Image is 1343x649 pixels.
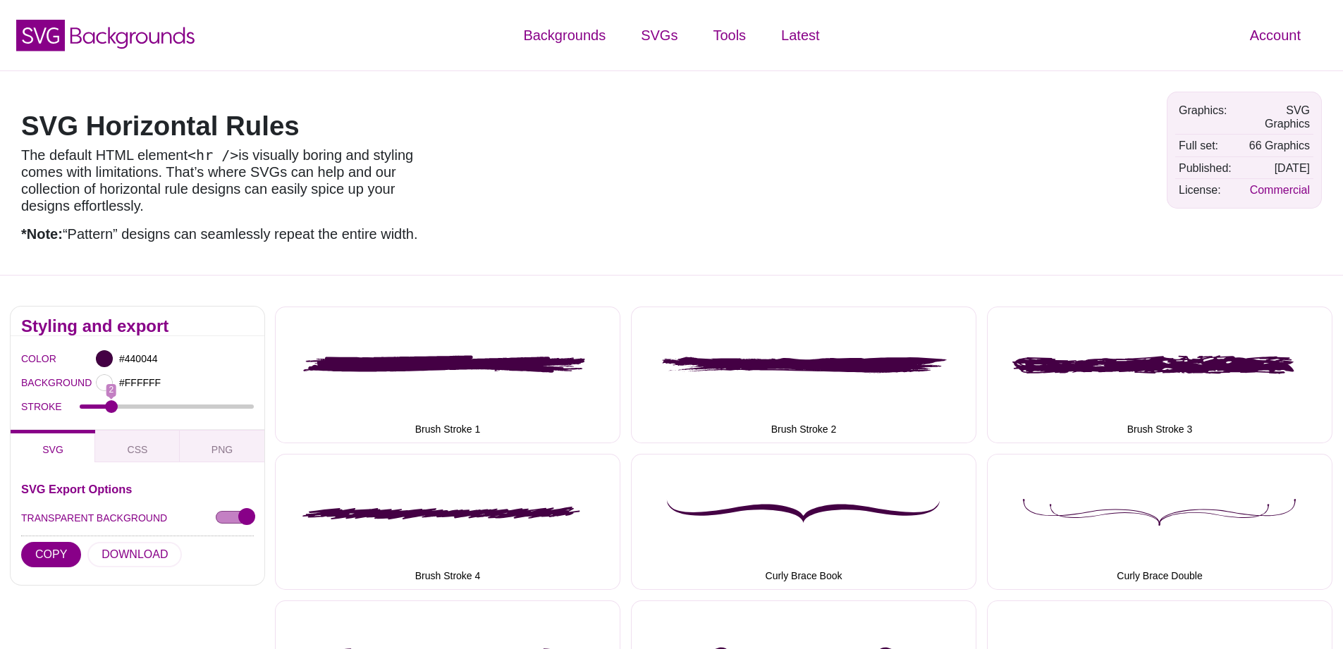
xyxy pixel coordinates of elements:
[1175,180,1235,200] td: License:
[1237,100,1313,134] td: SVG Graphics
[505,14,623,56] a: Backgrounds
[21,509,167,527] label: TRANSPARENT BACKGROUND
[21,225,423,242] p: “Pattern” designs can seamlessly repeat the entire width.
[21,397,80,416] label: STROKE
[211,444,233,455] span: PNG
[1175,100,1235,134] td: Graphics:
[1250,184,1310,196] a: Commercial
[987,454,1332,590] button: Curly Brace Double
[275,307,620,443] button: Brush Stroke 1
[21,147,423,214] p: The default HTML element is visually boring and styling comes with limitations. That’s where SVGs...
[21,321,254,332] h2: Styling and export
[1175,158,1235,178] td: Published:
[188,147,238,163] code: <hr />
[1232,14,1318,56] a: Account
[1237,135,1313,156] td: 66 Graphics
[764,14,837,56] a: Latest
[623,14,695,56] a: SVGs
[87,542,182,567] button: DOWNLOAD
[21,226,63,242] strong: *Note:
[21,542,81,567] button: COPY
[1175,135,1235,156] td: Full set:
[1237,158,1313,178] td: [DATE]
[180,430,264,462] button: PNG
[631,307,976,443] button: Brush Stroke 2
[275,454,620,590] button: Brush Stroke 4
[21,113,423,140] h1: SVG Horizontal Rules
[95,430,180,462] button: CSS
[987,307,1332,443] button: Brush Stroke 3
[695,14,764,56] a: Tools
[21,350,39,368] label: COLOR
[128,444,148,455] span: CSS
[21,373,39,392] label: BACKGROUND
[21,483,254,495] h3: SVG Export Options
[631,454,976,590] button: Curly Brace Book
